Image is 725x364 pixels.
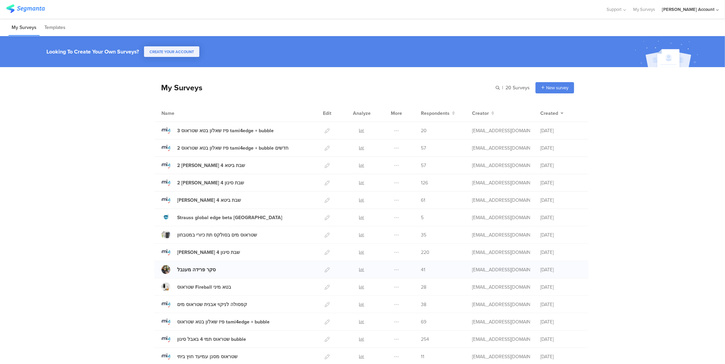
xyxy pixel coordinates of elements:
[177,249,240,256] div: שטראוס תמי 4 שבת סינון
[472,110,494,117] button: Creator
[161,178,244,187] a: 2 [PERSON_NAME] 4 שבת סינון
[421,179,428,186] span: 126
[540,318,581,325] div: [DATE]
[472,231,530,239] div: odelya@ifocus-r.com
[421,353,424,360] span: 11
[161,317,270,326] a: פיז שאלון בטא שטראוס tami4edge + bubble
[472,162,530,169] div: odelya@ifocus-r.com
[421,266,425,273] span: 41
[161,352,238,361] a: שטראוס מסנן עמיעד חוץ ביתי
[540,127,581,134] div: [DATE]
[320,105,335,122] div: Edit
[161,335,246,344] a: שטראוס תמי 4 באבל סינון bubble
[540,214,581,221] div: [DATE]
[506,84,530,91] span: 20 Surveys
[540,231,581,239] div: [DATE]
[421,162,426,169] span: 57
[161,265,216,274] a: סקר פרידה מענבל
[501,84,504,91] span: |
[472,336,530,343] div: odelya@ifocus-r.com
[161,230,257,239] a: שטראוס מים בסולקס תת כיורי במטבחון
[41,20,69,36] li: Templates
[421,318,426,325] span: 69
[177,284,231,291] div: שטראוס Fireball בטא מיני
[177,301,247,308] div: קפסולה לניקוי אבנית שטראוס מים
[540,162,581,169] div: [DATE]
[607,6,622,13] span: Support
[161,126,274,135] a: 3 פיז שאלון בטא שטראוס tami4edge + bubble
[161,213,282,222] a: Strauss global edge beta [GEOGRAPHIC_DATA]
[177,197,241,204] div: שטראוס תמי 4 שבת ביטא
[632,38,703,69] img: create_account_image.svg
[540,284,581,291] div: [DATE]
[389,105,404,122] div: More
[540,353,581,360] div: [DATE]
[177,127,274,134] div: 3 פיז שאלון בטא שטראוס tami4edge + bubble
[144,46,199,57] button: CREATE YOUR ACCOUNT
[472,301,530,308] div: odelya@ifocus-r.com
[540,110,558,117] span: Created
[177,266,216,273] div: סקר פרידה מענבל
[472,353,530,360] div: odelya@ifocus-r.com
[546,85,568,91] span: New survey
[177,336,246,343] div: שטראוס תמי 4 באבל סינון bubble
[154,82,202,93] div: My Surveys
[421,336,429,343] span: 254
[472,249,530,256] div: odelya@ifocus-r.com
[421,197,425,204] span: 61
[421,249,429,256] span: 220
[421,110,455,117] button: Respondents
[540,145,581,152] div: [DATE]
[46,48,139,56] div: Looking To Create Your Own Surveys?
[662,6,714,13] div: [PERSON_NAME] Account
[472,284,530,291] div: odelya@ifocus-r.com
[161,196,241,204] a: [PERSON_NAME] 4 שבת ביטא
[540,301,581,308] div: [DATE]
[472,214,530,221] div: odelya@ifocus-r.com
[540,110,564,117] button: Created
[540,197,581,204] div: [DATE]
[421,301,426,308] span: 38
[177,162,245,169] div: 2 שטראוס תמי 4 שבת ביטא
[472,266,530,273] div: odelya@ifocus-r.com
[150,49,194,55] span: CREATE YOUR ACCOUNT
[177,145,288,152] div: 2 פיז שאלון בטא שטראוס tami4edge + bubble חדשים
[421,231,426,239] span: 35
[9,20,40,36] li: My Surveys
[177,353,238,360] div: שטראוס מסנן עמיעד חוץ ביתי
[177,231,257,239] div: שטראוס מים בסולקס תת כיורי במטבחון
[161,143,288,152] a: 2 פיז שאלון בטא שטראוס tami4edge + bubble חדשים
[161,248,240,257] a: [PERSON_NAME] 4 שבת סינון
[472,127,530,134] div: odelya@ifocus-r.com
[540,336,581,343] div: [DATE]
[472,318,530,325] div: odelya@ifocus-r.com
[177,214,282,221] div: Strauss global edge beta Australia
[540,249,581,256] div: [DATE]
[421,110,450,117] span: Respondents
[540,179,581,186] div: [DATE]
[177,318,270,325] div: פיז שאלון בטא שטראוס tami4edge + bubble
[472,197,530,204] div: odelya@ifocus-r.com
[161,161,245,170] a: 2 [PERSON_NAME] 4 שבת ביטא
[421,214,424,221] span: 5
[472,179,530,186] div: odelya@ifocus-r.com
[421,284,426,291] span: 28
[177,179,244,186] div: 2 שטראוס תמי 4 שבת סינון
[421,145,426,152] span: 57
[161,110,202,117] div: Name
[540,266,581,273] div: [DATE]
[421,127,427,134] span: 20
[472,145,530,152] div: odelya@ifocus-r.com
[161,283,231,291] a: שטראוס Fireball בטא מיני
[472,110,489,117] span: Creator
[6,4,45,13] img: segmanta logo
[161,300,247,309] a: קפסולה לניקוי אבנית שטראוס מים
[352,105,372,122] div: Analyze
